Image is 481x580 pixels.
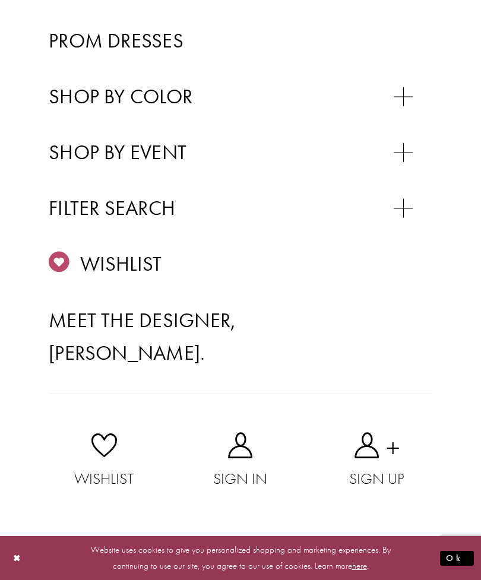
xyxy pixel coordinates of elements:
span: Prom Dresses [49,27,183,53]
a: Prom Dresses [49,24,432,57]
span: Wishlist [36,466,172,492]
a: Wishlist [36,433,172,492]
button: Close Dialog [7,548,27,569]
p: Website uses cookies to give you personalized shopping and marketing experiences. By continuing t... [86,542,395,574]
a: here [352,560,367,572]
button: Submit Dialog [440,551,474,566]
